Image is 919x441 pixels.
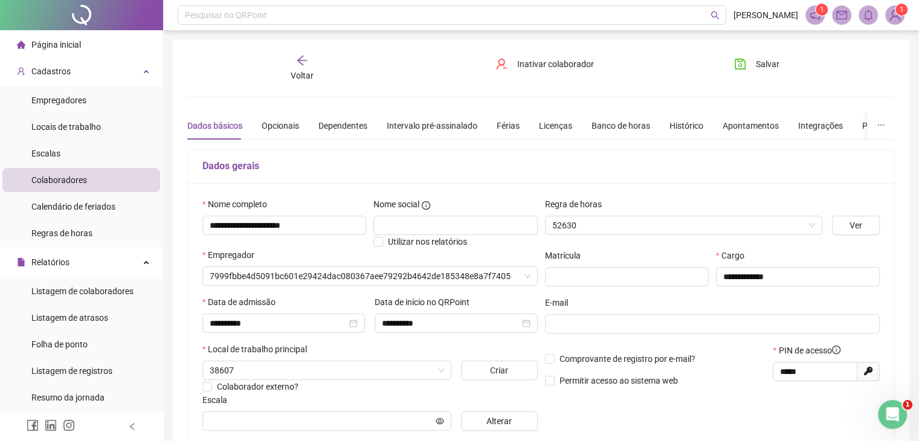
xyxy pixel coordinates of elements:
span: Empregadores [31,95,86,105]
span: Locais de trabalho [31,122,101,132]
span: info-circle [832,346,840,354]
span: mail [836,10,847,21]
span: Permitir acesso ao sistema web [559,376,678,385]
span: home [17,40,25,49]
label: Data de início no QRPoint [375,295,477,309]
img: 86455 [886,6,904,24]
span: Ver [850,219,862,232]
span: Alterar [486,414,512,428]
span: PIN de acesso [779,344,840,357]
label: Data de admissão [202,295,283,309]
span: [PERSON_NAME] [734,8,798,22]
div: Integrações [798,119,843,132]
button: Criar [461,361,538,380]
span: Utilizar nos relatórios [388,237,467,246]
span: 7999fbbe4d5091bc601e29424dac080367aee79292b4642de185348e8a7f7405 [210,267,530,285]
div: Intervalo pré-assinalado [387,119,477,132]
span: Folha de ponto [31,340,88,349]
span: 1 [820,5,824,14]
div: Apontamentos [723,119,779,132]
label: Escala [202,393,235,407]
span: left [128,422,137,431]
label: Nome completo [202,198,275,211]
div: Dependentes [318,119,367,132]
label: Empregador [202,248,262,262]
div: Opcionais [262,119,299,132]
div: Licenças [539,119,572,132]
label: Local de trabalho principal [202,343,315,356]
span: 52630 [552,216,815,234]
button: Inativar colaborador [486,54,603,74]
div: Dados básicos [187,119,242,132]
span: Inativar colaborador [517,57,594,71]
span: Calendário de feriados [31,202,115,211]
iframe: Intercom live chat [878,400,907,429]
span: Comprovante de registro por e-mail? [559,354,695,364]
label: Cargo [716,249,752,262]
span: ellipsis [877,121,885,129]
div: Preferências [862,119,909,132]
span: save [734,58,746,70]
span: arrow-left [296,54,308,66]
sup: Atualize o seu contato no menu Meus Dados [895,4,908,16]
button: Salvar [725,54,788,74]
button: Ver [832,216,880,235]
span: Colaborador externo? [217,382,298,391]
span: user-add [17,67,25,76]
label: Matrícula [545,249,588,262]
span: Nome social [373,198,419,211]
h5: Dados gerais [202,159,880,173]
span: file [17,258,25,266]
span: Criar [490,364,508,377]
span: Colaboradores [31,175,87,185]
span: bell [863,10,874,21]
label: Regra de horas [545,198,610,211]
span: Salvar [756,57,779,71]
span: user-delete [495,58,508,70]
span: 1 [900,5,904,14]
label: E-mail [545,296,576,309]
span: linkedin [45,419,57,431]
span: info-circle [422,201,430,210]
span: Listagem de registros [31,366,112,376]
span: Escalas [31,149,60,158]
div: Banco de horas [592,119,650,132]
button: ellipsis [867,112,895,140]
span: search [711,11,720,20]
span: Resumo da jornada [31,393,105,402]
span: notification [810,10,821,21]
span: Listagem de atrasos [31,313,108,323]
span: Regras de horas [31,228,92,238]
span: 38607 [210,361,444,379]
span: Listagem de colaboradores [31,286,134,296]
span: instagram [63,419,75,431]
span: eye [436,417,444,425]
span: facebook [27,419,39,431]
sup: 1 [816,4,828,16]
div: Férias [497,119,520,132]
div: Histórico [669,119,703,132]
span: 1 [903,400,912,410]
span: Voltar [291,71,314,80]
span: Cadastros [31,66,71,76]
span: Relatórios [31,257,69,267]
button: Alterar [461,411,538,431]
span: Página inicial [31,40,81,50]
